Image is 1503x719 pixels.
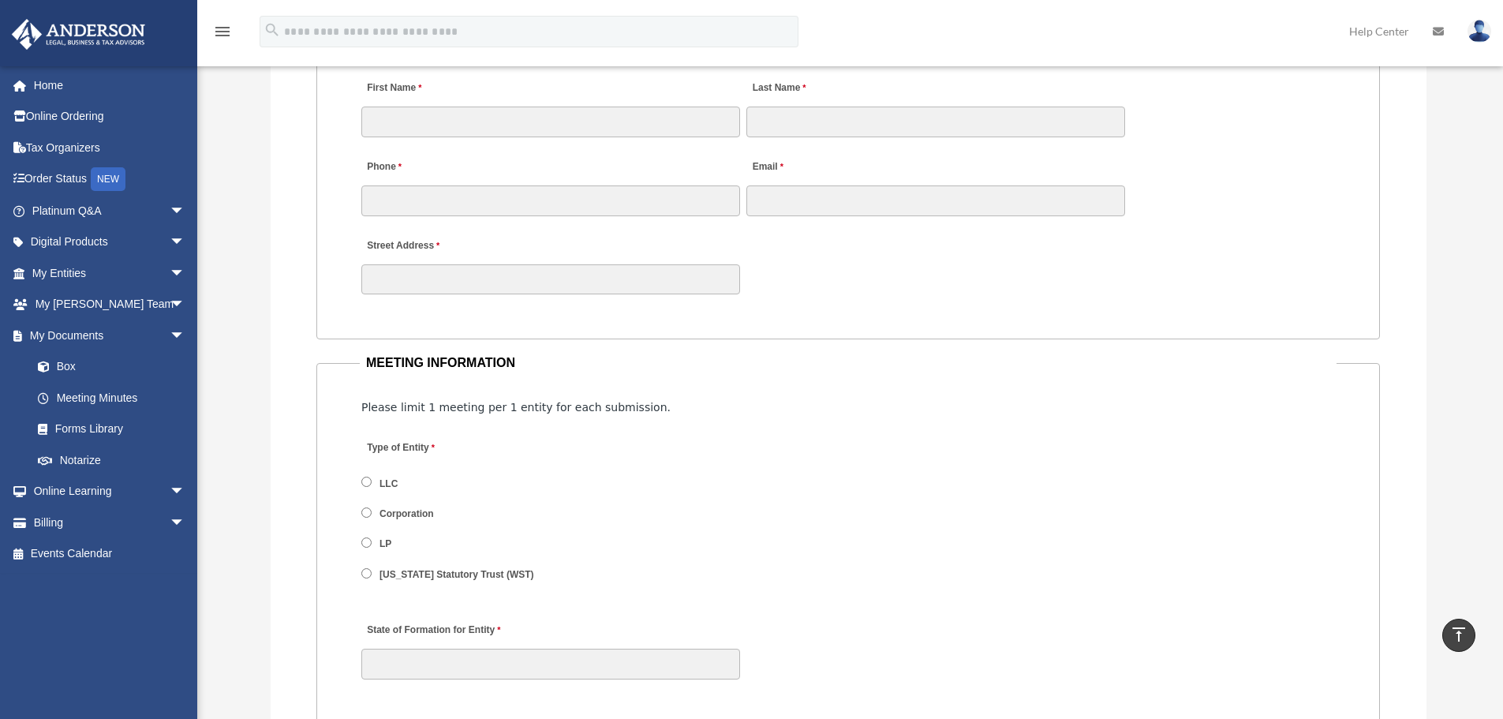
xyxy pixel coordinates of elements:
a: Platinum Q&Aarrow_drop_down [11,195,209,227]
label: Street Address [361,236,511,257]
label: Phone [361,157,406,178]
span: arrow_drop_down [170,507,201,539]
a: My [PERSON_NAME] Teamarrow_drop_down [11,289,209,320]
label: First Name [361,78,425,99]
span: arrow_drop_down [170,195,201,227]
span: arrow_drop_down [170,227,201,259]
label: LP [375,537,398,552]
a: Online Learningarrow_drop_down [11,476,209,507]
a: Notarize [22,444,209,476]
label: Corporation [375,507,439,522]
img: User Pic [1467,20,1491,43]
label: Email [746,157,787,178]
a: Digital Productsarrow_drop_down [11,227,209,258]
a: menu [213,28,232,41]
a: Tax Organizers [11,132,209,163]
a: Online Ordering [11,101,209,133]
img: Anderson Advisors Platinum Portal [7,19,150,50]
label: State of Formation for Entity [361,620,504,642]
a: My Entitiesarrow_drop_down [11,257,209,289]
i: menu [213,22,232,41]
a: Box [22,351,209,383]
label: Type of Entity [361,438,511,459]
a: Meeting Minutes [22,382,201,414]
a: Order StatusNEW [11,163,209,196]
a: Forms Library [22,414,209,445]
span: arrow_drop_down [170,320,201,352]
span: arrow_drop_down [170,476,201,508]
a: Billingarrow_drop_down [11,507,209,538]
a: Home [11,69,209,101]
a: vertical_align_top [1442,619,1475,652]
a: My Documentsarrow_drop_down [11,320,209,351]
span: arrow_drop_down [170,289,201,321]
legend: MEETING INFORMATION [360,352,1337,374]
i: search [264,21,281,39]
a: Events Calendar [11,538,209,570]
span: Please limit 1 meeting per 1 entity for each submission. [361,401,671,414]
span: arrow_drop_down [170,257,201,290]
label: [US_STATE] Statutory Trust (WST) [375,567,540,582]
label: LLC [375,477,404,491]
label: Last Name [746,78,809,99]
div: NEW [91,167,125,191]
i: vertical_align_top [1449,625,1468,644]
